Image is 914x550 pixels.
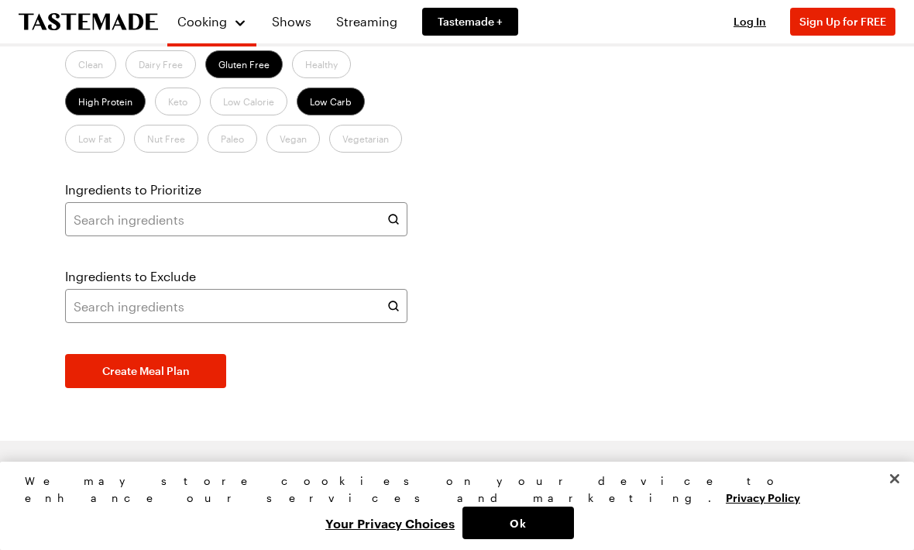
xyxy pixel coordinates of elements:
label: Ingredients to Prioritize [65,180,201,199]
label: Vegetarian [329,125,402,153]
label: Paleo [208,125,257,153]
span: Sign Up for FREE [799,15,886,28]
button: Your Privacy Choices [318,507,462,539]
label: Keto [155,88,201,115]
label: Clean [65,50,116,78]
div: Privacy [25,473,876,539]
label: Healthy [292,50,351,78]
span: Tastemade + [438,14,503,29]
input: Search ingredients [65,289,407,323]
div: We may store cookies on your device to enhance our services and marketing. [25,473,876,507]
label: Low Carb [297,88,365,115]
label: Low Calorie [210,88,287,115]
button: Ok [462,507,574,539]
button: Create Meal Plan [65,354,226,388]
a: Tastemade + [422,8,518,36]
button: Log In [719,14,781,29]
label: Nut Free [134,125,198,153]
button: Cooking [177,6,247,37]
label: Ingredients to Exclude [65,267,196,286]
button: Close [878,462,912,496]
button: Sign Up for FREE [790,8,895,36]
span: Create Meal Plan [102,363,190,379]
a: More information about your privacy, opens in a new tab [726,490,800,504]
span: Log In [734,15,766,28]
label: Vegan [266,125,320,153]
span: Cooking [177,14,227,29]
a: To Tastemade Home Page [19,13,158,31]
label: Low Fat [65,125,125,153]
label: Dairy Free [125,50,196,78]
label: Gluten Free [205,50,283,78]
label: High Protein [65,88,146,115]
input: Search ingredients [65,202,407,236]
